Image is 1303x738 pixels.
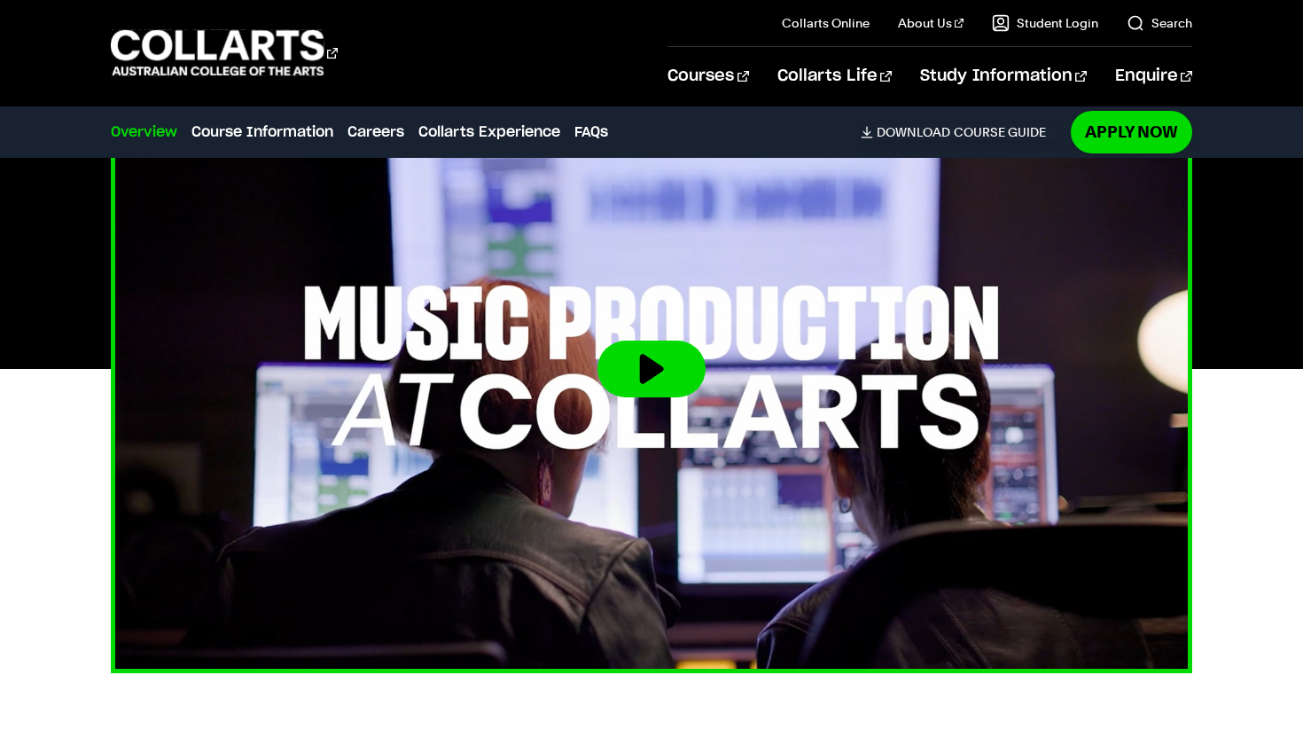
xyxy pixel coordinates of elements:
[111,27,338,78] div: Go to homepage
[191,122,333,143] a: Course Information
[111,122,177,143] a: Overview
[1115,47,1192,106] a: Enquire
[1127,14,1192,32] a: Search
[898,14,964,32] a: About Us
[861,124,1060,140] a: DownloadCourse Guide
[1071,111,1192,153] a: Apply Now
[777,47,892,106] a: Collarts Life
[347,122,404,143] a: Careers
[992,14,1098,32] a: Student Login
[920,47,1087,106] a: Study Information
[667,47,748,106] a: Courses
[877,124,950,140] span: Download
[574,122,608,143] a: FAQs
[782,14,870,32] a: Collarts Online
[418,122,560,143] a: Collarts Experience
